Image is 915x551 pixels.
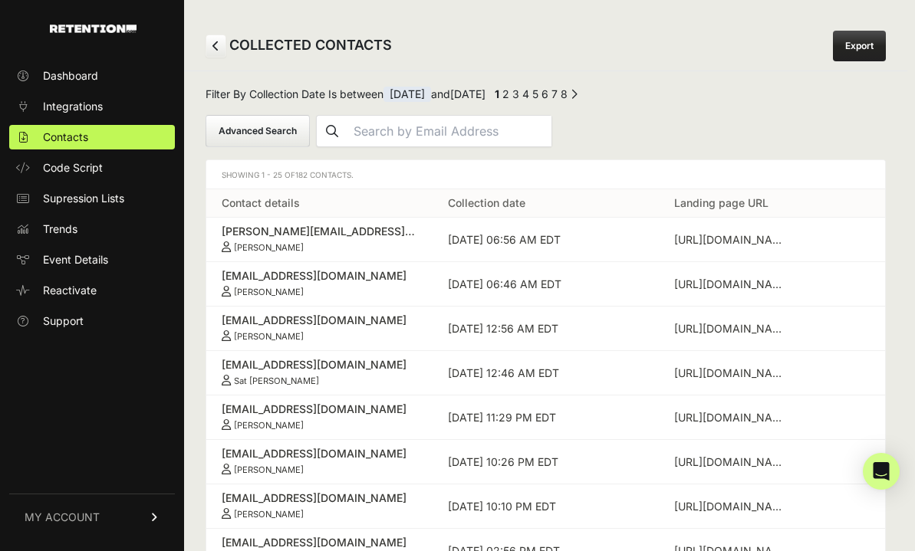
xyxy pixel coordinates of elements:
a: Dashboard [9,64,175,88]
div: https://www.georgiapolicy.org/news/the-atlanta-public-schools-cheating-scandal/ [674,499,789,514]
span: Integrations [43,99,103,114]
small: [PERSON_NAME] [234,420,304,431]
a: Page 5 [532,87,538,100]
a: Code Script [9,156,175,180]
span: Event Details [43,252,108,267]
div: https://www.georgiapolicy.org/news/why-are-so-many-data-centers-popping-up-in-georgia/ [674,366,789,381]
div: Open Intercom Messenger [863,453,900,490]
div: https://www.georgiapolicy.org/news/how-homeschoolers-can-use-the-georgia-promise-scholarship/ [674,454,789,470]
div: [EMAIL_ADDRESS][DOMAIN_NAME] [222,268,417,284]
a: [EMAIL_ADDRESS][DOMAIN_NAME] [PERSON_NAME] [222,402,417,431]
div: [EMAIL_ADDRESS][DOMAIN_NAME] [222,490,417,506]
div: [PERSON_NAME][EMAIL_ADDRESS][PERSON_NAME][DOMAIN_NAME] [222,224,417,239]
td: [DATE] 06:46 AM EDT [433,262,659,307]
div: https://www.georgiapolicy.org/our-team/ [674,277,789,292]
div: https://www.georgiapolicy.org/people/jen-sidorova/ [674,232,789,248]
a: Reactivate [9,278,175,303]
td: [DATE] 10:10 PM EDT [433,484,659,529]
img: Retention.com [50,25,137,33]
small: [PERSON_NAME] [234,242,304,253]
span: MY ACCOUNT [25,510,100,525]
span: Filter By Collection Date Is between and [206,87,485,106]
a: Contact details [222,196,300,209]
span: Support [43,313,84,329]
button: Advanced Search [206,115,310,147]
h2: COLLECTED CONTACTS [206,34,392,57]
a: Page 4 [522,87,529,100]
a: Page 3 [512,87,519,100]
a: Landing page URL [674,196,769,209]
a: [EMAIL_ADDRESS][DOMAIN_NAME] [PERSON_NAME] [222,268,417,297]
span: Supression Lists [43,191,124,206]
div: https://www.georgiapolicy.org/decal-2/ [674,321,789,336]
span: Showing 1 - 25 of [222,170,354,179]
div: [EMAIL_ADDRESS][DOMAIN_NAME] [222,535,417,550]
span: 182 Contacts. [295,170,354,179]
a: Integrations [9,94,175,119]
a: Trends [9,217,175,241]
td: [DATE] 11:29 PM EDT [433,395,659,440]
div: https://www.georgiapolicy.org/news/how-do-georgias-taxes-stack-up-against-the-rest-of-the-nation/ [674,410,789,425]
td: [DATE] 12:56 AM EDT [433,307,659,351]
div: [EMAIL_ADDRESS][DOMAIN_NAME] [222,446,417,461]
span: [DATE] [383,87,431,102]
a: [EMAIL_ADDRESS][DOMAIN_NAME] [PERSON_NAME] [222,446,417,475]
a: Event Details [9,248,175,272]
input: Search by Email Address [347,116,551,146]
small: [PERSON_NAME] [234,287,304,297]
span: Dashboard [43,68,98,84]
a: Page 2 [502,87,509,100]
a: Supression Lists [9,186,175,211]
a: [EMAIL_ADDRESS][DOMAIN_NAME] [PERSON_NAME] [222,313,417,342]
small: Sat [PERSON_NAME] [234,376,319,386]
div: Pagination [492,87,578,106]
a: Export [833,31,886,61]
td: [DATE] 12:46 AM EDT [433,351,659,395]
a: [EMAIL_ADDRESS][DOMAIN_NAME] [PERSON_NAME] [222,490,417,520]
a: Collection date [448,196,525,209]
a: Page 7 [551,87,558,100]
span: Trends [43,221,77,237]
span: Reactivate [43,283,97,298]
small: [PERSON_NAME] [234,331,304,342]
a: Support [9,309,175,333]
td: [DATE] 06:56 AM EDT [433,218,659,262]
div: [EMAIL_ADDRESS][DOMAIN_NAME] [222,313,417,328]
a: [PERSON_NAME][EMAIL_ADDRESS][PERSON_NAME][DOMAIN_NAME] [PERSON_NAME] [222,224,417,253]
em: Page 1 [495,87,499,100]
span: Code Script [43,160,103,175]
a: [EMAIL_ADDRESS][DOMAIN_NAME] Sat [PERSON_NAME] [222,357,417,386]
span: Contacts [43,130,88,145]
div: [EMAIL_ADDRESS][DOMAIN_NAME] [222,402,417,417]
div: [EMAIL_ADDRESS][DOMAIN_NAME] [222,357,417,372]
a: Page 6 [541,87,548,100]
a: Contacts [9,125,175,149]
a: Page 8 [561,87,568,100]
td: [DATE] 10:26 PM EDT [433,440,659,484]
a: MY ACCOUNT [9,494,175,540]
small: [PERSON_NAME] [234,464,304,475]
span: [DATE] [450,87,485,100]
small: [PERSON_NAME] [234,509,304,520]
